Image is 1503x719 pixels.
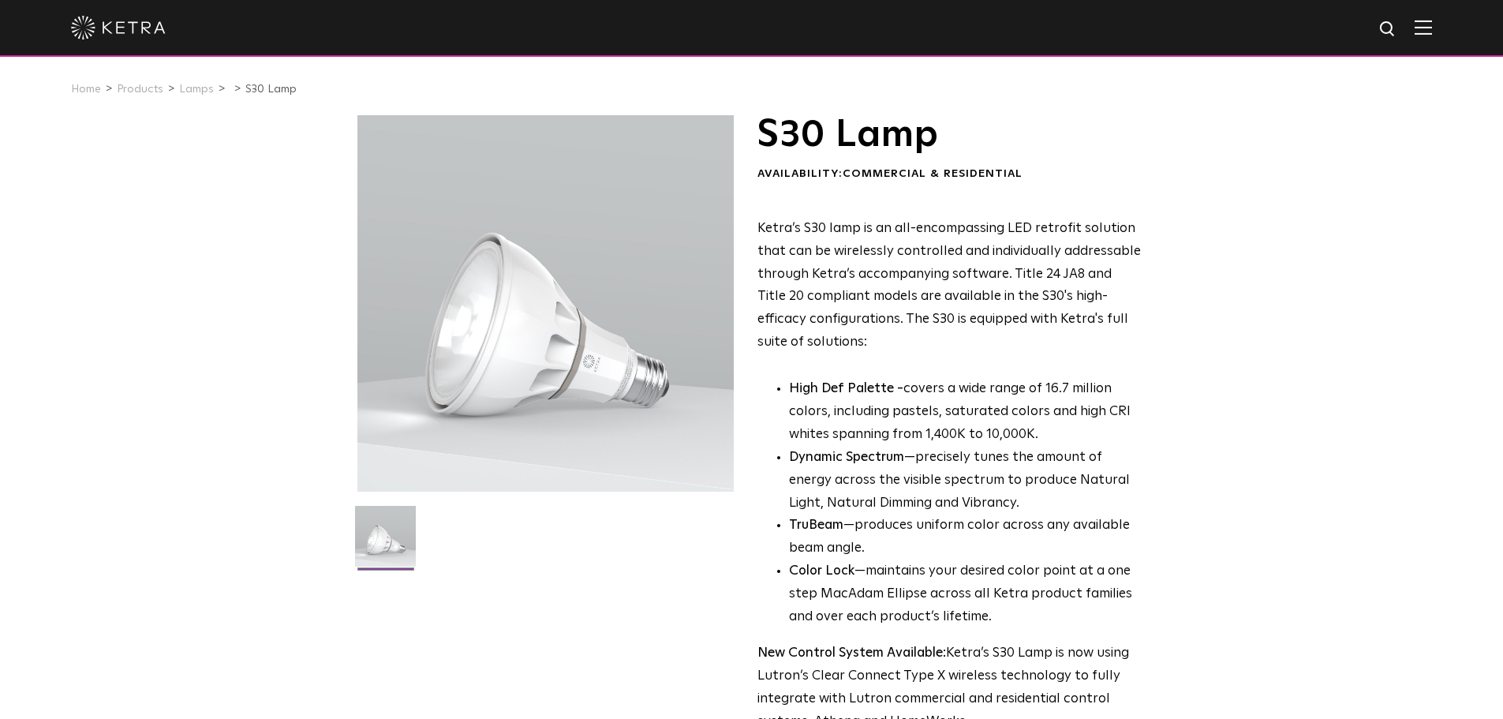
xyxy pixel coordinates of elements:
strong: High Def Palette - [789,382,903,395]
a: Lamps [179,84,214,95]
a: Home [71,84,101,95]
span: Commercial & Residential [843,168,1023,179]
img: Hamburger%20Nav.svg [1415,20,1432,35]
h1: S30 Lamp [757,115,1142,155]
span: Ketra’s S30 lamp is an all-encompassing LED retrofit solution that can be wirelessly controlled a... [757,222,1141,349]
li: —maintains your desired color point at a one step MacAdam Ellipse across all Ketra product famili... [789,560,1142,629]
strong: Dynamic Spectrum [789,451,904,464]
div: Availability: [757,167,1142,182]
img: ketra-logo-2019-white [71,16,166,39]
li: —produces uniform color across any available beam angle. [789,515,1142,560]
strong: TruBeam [789,519,843,532]
a: Products [117,84,163,95]
p: covers a wide range of 16.7 million colors, including pastels, saturated colors and high CRI whit... [789,378,1142,447]
a: S30 Lamp [245,84,297,95]
img: S30-Lamp-Edison-2021-Web-Square [355,506,416,579]
li: —precisely tunes the amount of energy across the visible spectrum to produce Natural Light, Natur... [789,447,1142,515]
img: search icon [1378,20,1398,39]
strong: Color Lock [789,564,854,578]
strong: New Control System Available: [757,646,946,660]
